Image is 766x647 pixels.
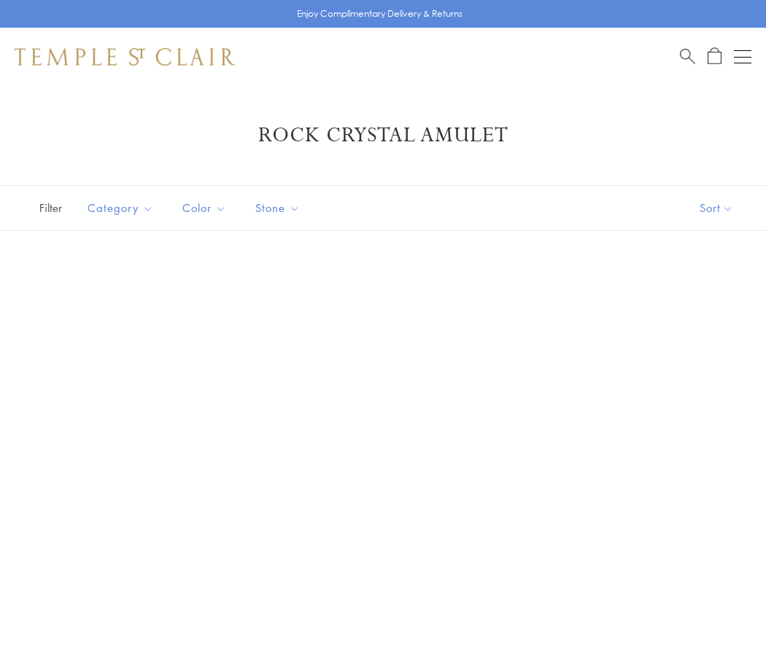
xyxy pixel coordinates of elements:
[80,199,164,217] span: Category
[708,47,721,66] a: Open Shopping Bag
[36,122,730,149] h1: Rock Crystal Amulet
[175,199,237,217] span: Color
[297,7,463,21] p: Enjoy Complimentary Delivery & Returns
[734,48,751,66] button: Open navigation
[15,48,235,66] img: Temple St. Clair
[667,186,766,230] button: Show sort by
[244,192,311,224] button: Stone
[171,192,237,224] button: Color
[77,192,164,224] button: Category
[680,47,695,66] a: Search
[248,199,311,217] span: Stone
